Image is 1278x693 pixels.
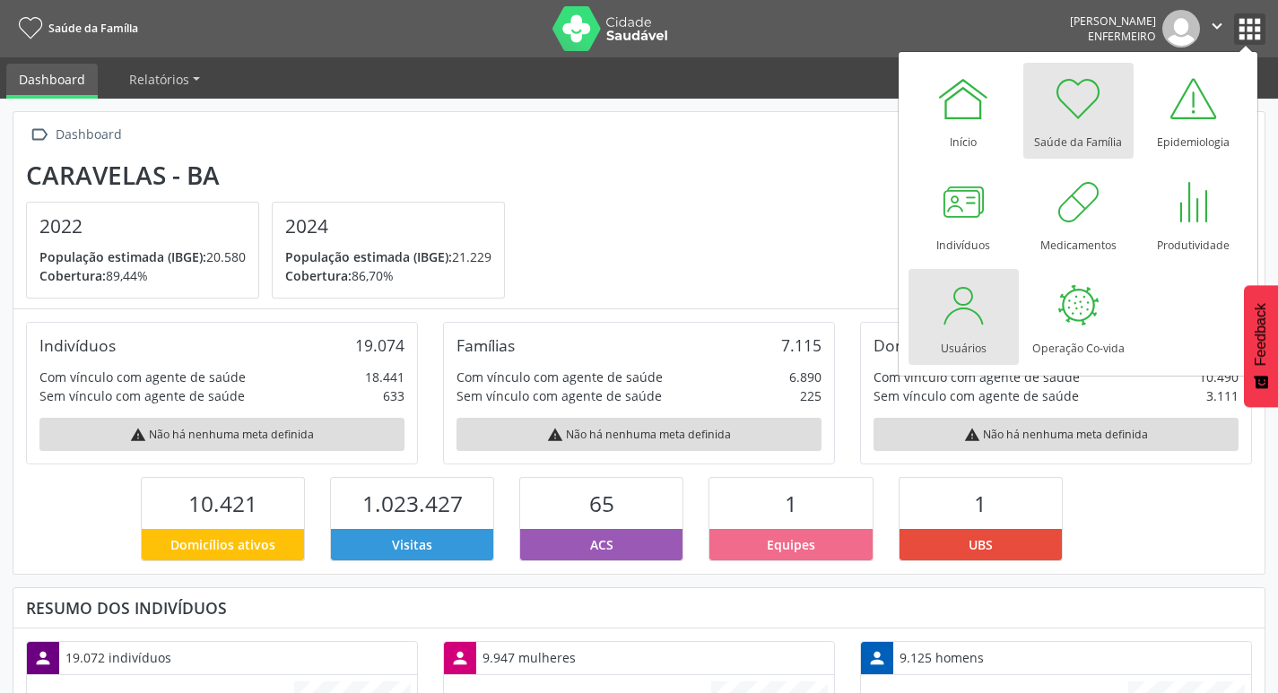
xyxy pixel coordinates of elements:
[867,648,887,668] i: person
[26,122,125,148] a:  Dashboard
[48,21,138,36] span: Saúde da Família
[909,63,1019,159] a: Início
[1023,166,1134,262] a: Medicamentos
[285,267,352,284] span: Cobertura:
[456,386,662,405] div: Sem vínculo com agente de saúde
[456,335,515,355] div: Famílias
[893,642,990,673] div: 9.125 homens
[26,122,52,148] i: 
[59,642,178,673] div: 19.072 indivíduos
[130,427,146,443] i: warning
[1162,10,1200,48] img: img
[590,535,613,554] span: ACS
[13,13,138,43] a: Saúde da Família
[1199,368,1239,386] div: 10.490
[450,648,470,668] i: person
[285,247,491,266] p: 21.229
[964,427,980,443] i: warning
[874,335,948,355] div: Domicílios
[170,535,275,554] span: Domicílios ativos
[129,71,189,88] span: Relatórios
[285,215,491,238] h4: 2024
[285,266,491,285] p: 86,70%
[365,368,404,386] div: 18.441
[39,266,246,285] p: 89,44%
[589,489,614,518] span: 65
[39,386,245,405] div: Sem vínculo com agente de saúde
[476,642,582,673] div: 9.947 mulheres
[909,166,1019,262] a: Indivíduos
[392,535,432,554] span: Visitas
[285,248,452,265] span: População estimada (IBGE):
[789,368,822,386] div: 6.890
[39,418,404,451] div: Não há nenhuma meta definida
[781,335,822,355] div: 7.115
[800,386,822,405] div: 225
[39,368,246,386] div: Com vínculo com agente de saúde
[1207,16,1227,36] i: 
[456,368,663,386] div: Com vínculo com agente de saúde
[39,335,116,355] div: Indivíduos
[188,489,257,518] span: 10.421
[874,386,1079,405] div: Sem vínculo com agente de saúde
[39,247,246,266] p: 20.580
[874,418,1239,451] div: Não há nenhuma meta definida
[1206,386,1239,405] div: 3.111
[117,64,213,95] a: Relatórios
[874,368,1080,386] div: Com vínculo com agente de saúde
[26,598,1252,618] div: Resumo dos indivíduos
[1088,29,1156,44] span: Enfermeiro
[909,269,1019,365] a: Usuários
[767,535,815,554] span: Equipes
[52,122,125,148] div: Dashboard
[785,489,797,518] span: 1
[1138,63,1248,159] a: Epidemiologia
[383,386,404,405] div: 633
[1200,10,1234,48] button: 
[1234,13,1265,45] button: apps
[355,335,404,355] div: 19.074
[1023,63,1134,159] a: Saúde da Família
[1138,166,1248,262] a: Produtividade
[39,215,246,238] h4: 2022
[1070,13,1156,29] div: [PERSON_NAME]
[547,427,563,443] i: warning
[6,64,98,99] a: Dashboard
[39,267,106,284] span: Cobertura:
[456,418,822,451] div: Não há nenhuma meta definida
[969,535,993,554] span: UBS
[974,489,987,518] span: 1
[26,160,517,190] div: Caravelas - BA
[1244,285,1278,407] button: Feedback - Mostrar pesquisa
[1253,303,1269,366] span: Feedback
[39,248,206,265] span: População estimada (IBGE):
[362,489,463,518] span: 1.023.427
[1023,269,1134,365] a: Operação Co-vida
